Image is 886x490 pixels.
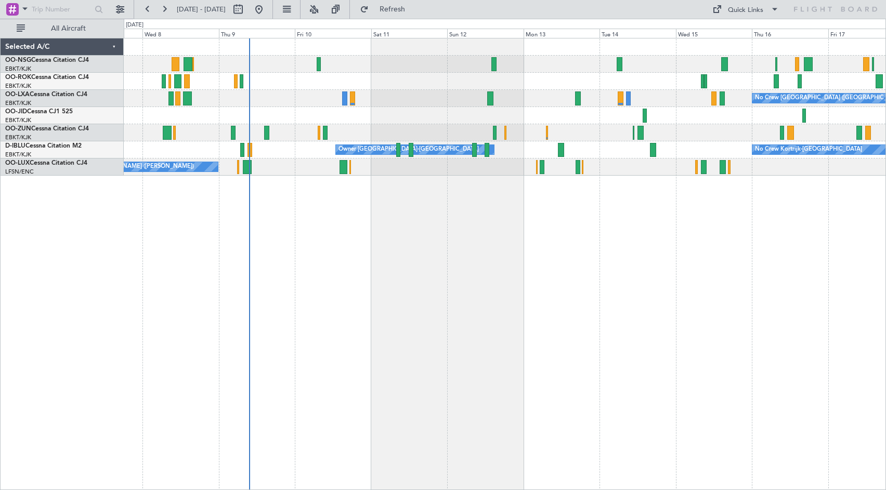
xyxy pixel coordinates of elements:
span: Refresh [371,6,414,13]
a: EBKT/KJK [5,65,31,73]
div: Thu 16 [752,29,828,38]
input: Trip Number [32,2,92,17]
a: EBKT/KJK [5,99,31,107]
a: OO-JIDCessna CJ1 525 [5,109,73,115]
span: OO-JID [5,109,27,115]
div: Mon 13 [524,29,600,38]
span: OO-LUX [5,160,30,166]
span: OO-NSG [5,57,31,63]
div: [DATE] [126,21,144,30]
a: D-IBLUCessna Citation M2 [5,143,82,149]
div: Sat 11 [371,29,448,38]
div: No Crew Kortrijk-[GEOGRAPHIC_DATA] [755,142,862,157]
button: All Aircraft [11,20,113,37]
div: Sun 12 [447,29,524,38]
div: Owner [GEOGRAPHIC_DATA]-[GEOGRAPHIC_DATA] [338,142,479,157]
a: EBKT/KJK [5,116,31,124]
button: Quick Links [707,1,784,18]
a: EBKT/KJK [5,151,31,158]
a: EBKT/KJK [5,82,31,90]
span: OO-ZUN [5,126,31,132]
span: All Aircraft [27,25,110,32]
a: OO-ROKCessna Citation CJ4 [5,74,89,81]
div: Quick Links [728,5,763,16]
div: Wed 15 [676,29,752,38]
span: [DATE] - [DATE] [177,5,226,14]
div: Tue 14 [600,29,676,38]
span: OO-LXA [5,91,30,98]
span: D-IBLU [5,143,25,149]
span: OO-ROK [5,74,31,81]
button: Refresh [355,1,418,18]
a: OO-NSGCessna Citation CJ4 [5,57,89,63]
div: No Crew [PERSON_NAME] ([PERSON_NAME]) [69,159,194,175]
a: OO-LUXCessna Citation CJ4 [5,160,87,166]
a: EBKT/KJK [5,134,31,141]
a: OO-LXACessna Citation CJ4 [5,91,87,98]
div: Wed 8 [142,29,219,38]
a: OO-ZUNCessna Citation CJ4 [5,126,89,132]
div: Thu 9 [219,29,295,38]
a: LFSN/ENC [5,168,34,176]
div: Fri 10 [295,29,371,38]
